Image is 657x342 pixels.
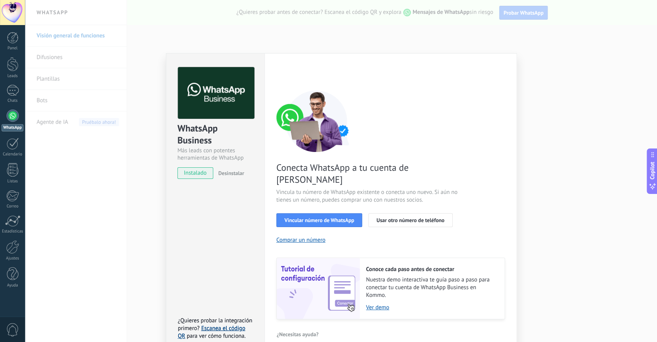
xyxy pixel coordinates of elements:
[178,325,245,340] a: Escanea el código QR
[215,167,244,179] button: Desinstalar
[2,229,24,234] div: Estadísticas
[218,170,244,177] span: Desinstalar
[284,217,354,223] span: Vincular número de WhatsApp
[178,167,213,179] span: instalado
[276,213,362,227] button: Vincular número de WhatsApp
[2,98,24,103] div: Chats
[376,217,444,223] span: Usar otro número de teléfono
[276,90,357,152] img: connect number
[2,283,24,288] div: Ayuda
[2,204,24,209] div: Correo
[2,256,24,261] div: Ajustes
[368,213,452,227] button: Usar otro número de teléfono
[178,317,252,332] span: ¿Quieres probar la integración primero?
[2,179,24,184] div: Listas
[366,304,497,311] a: Ver demo
[2,152,24,157] div: Calendario
[178,67,254,119] img: logo_main.png
[2,74,24,79] div: Leads
[649,162,656,179] span: Copilot
[366,266,497,273] h2: Conoce cada paso antes de conectar
[2,124,23,131] div: WhatsApp
[276,329,319,340] button: ¿Necesitas ayuda?
[366,276,497,299] span: Nuestra demo interactiva te guía paso a paso para conectar tu cuenta de WhatsApp Business en Kommo.
[276,162,460,185] span: Conecta WhatsApp a tu cuenta de [PERSON_NAME]
[187,332,246,340] span: para ver cómo funciona.
[276,189,460,204] span: Vincula tu número de WhatsApp existente o conecta uno nuevo. Si aún no tienes un número, puedes c...
[2,46,24,51] div: Panel
[177,147,253,162] div: Más leads con potentes herramientas de WhatsApp
[276,236,326,244] button: Comprar un número
[277,332,319,337] span: ¿Necesitas ayuda?
[177,122,253,147] div: WhatsApp Business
